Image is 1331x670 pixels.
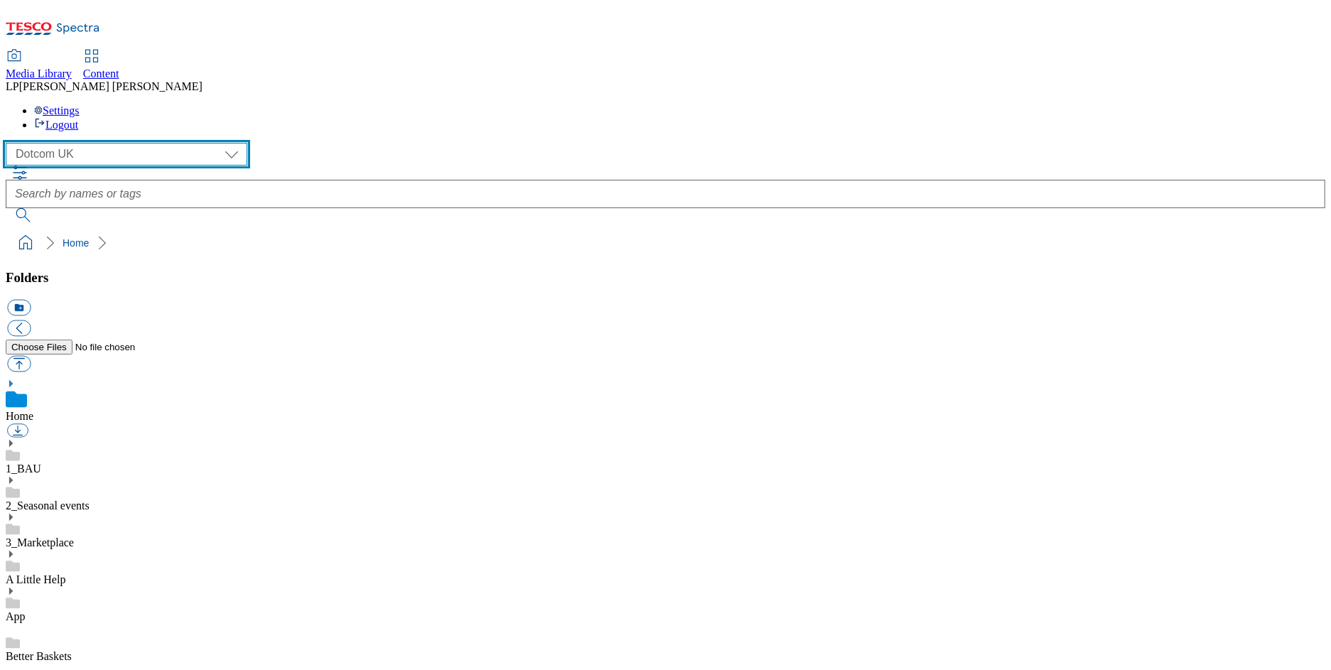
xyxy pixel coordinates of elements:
[6,229,1325,256] nav: breadcrumb
[6,180,1325,208] input: Search by names or tags
[6,410,33,422] a: Home
[83,67,119,80] span: Content
[63,237,89,249] a: Home
[14,232,37,254] a: home
[6,80,19,92] span: LP
[6,67,72,80] span: Media Library
[6,650,72,662] a: Better Baskets
[6,270,1325,286] h3: Folders
[6,499,90,512] a: 2_Seasonal events
[6,610,26,622] a: App
[83,50,119,80] a: Content
[6,50,72,80] a: Media Library
[6,536,74,549] a: 3_Marketplace
[34,119,78,131] a: Logout
[34,104,80,117] a: Settings
[19,80,203,92] span: [PERSON_NAME] [PERSON_NAME]
[6,573,65,585] a: A Little Help
[6,463,41,475] a: 1_BAU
